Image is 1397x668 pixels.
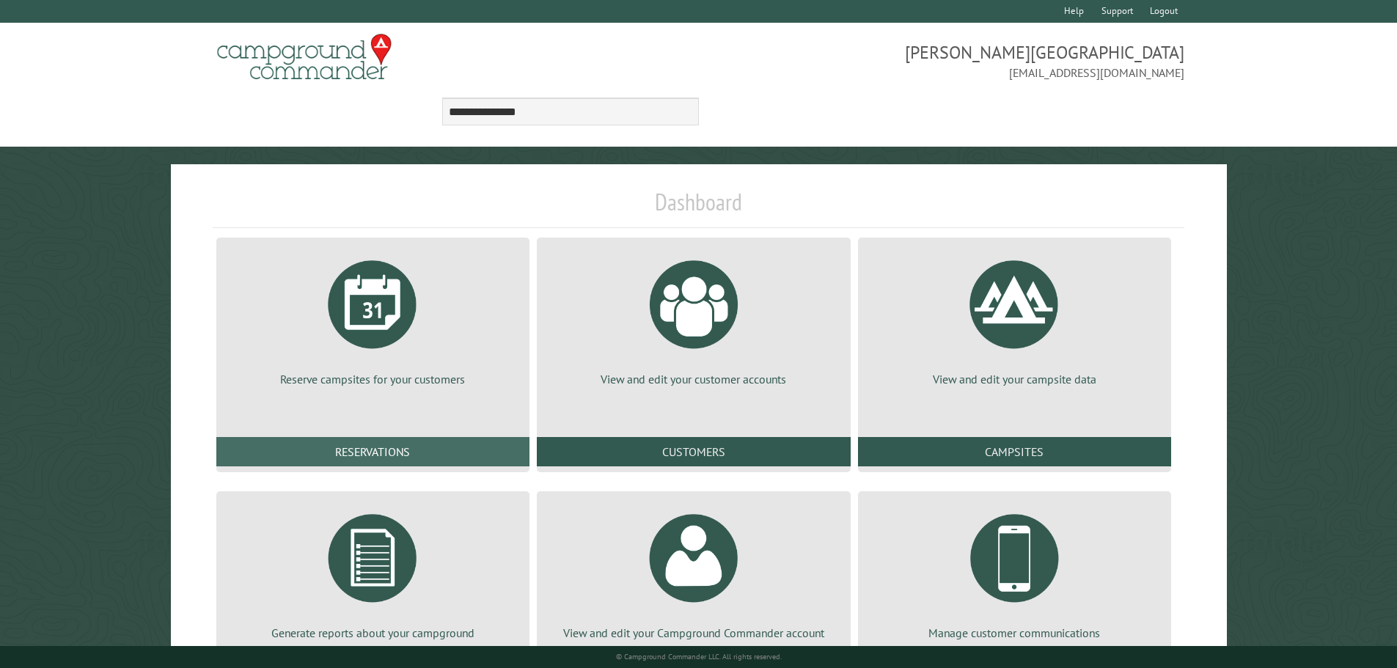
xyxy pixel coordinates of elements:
[876,371,1154,387] p: View and edit your campsite data
[234,625,512,641] p: Generate reports about your campground
[234,503,512,641] a: Generate reports about your campground
[554,503,832,641] a: View and edit your Campground Commander account
[554,371,832,387] p: View and edit your customer accounts
[876,503,1154,641] a: Manage customer communications
[554,625,832,641] p: View and edit your Campground Commander account
[234,249,512,387] a: Reserve campsites for your customers
[537,437,850,466] a: Customers
[876,625,1154,641] p: Manage customer communications
[699,40,1185,81] span: [PERSON_NAME][GEOGRAPHIC_DATA] [EMAIL_ADDRESS][DOMAIN_NAME]
[216,437,529,466] a: Reservations
[616,652,782,661] small: © Campground Commander LLC. All rights reserved.
[554,249,832,387] a: View and edit your customer accounts
[876,249,1154,387] a: View and edit your campsite data
[234,371,512,387] p: Reserve campsites for your customers
[858,437,1171,466] a: Campsites
[213,29,396,86] img: Campground Commander
[213,188,1185,228] h1: Dashboard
